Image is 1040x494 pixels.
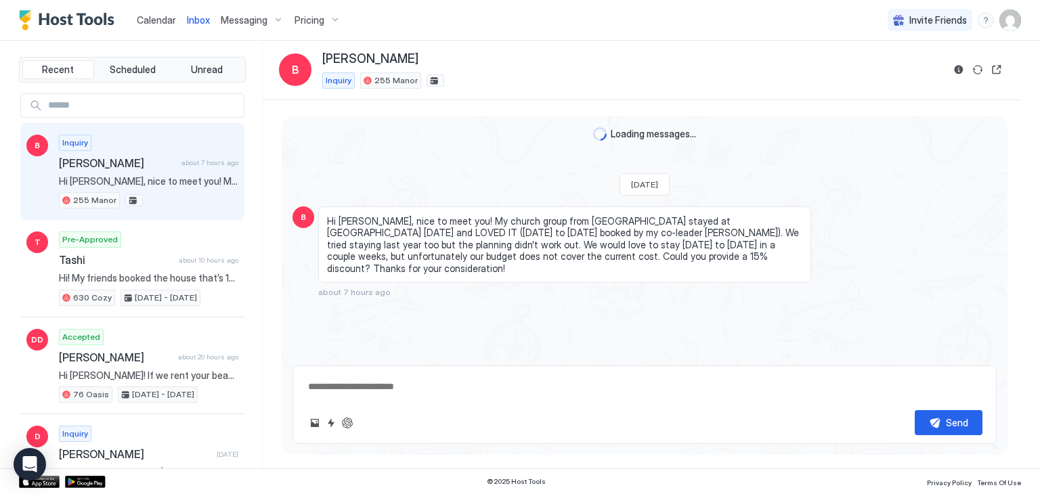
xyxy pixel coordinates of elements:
input: Input Field [43,94,244,117]
span: Inbox [187,14,210,26]
span: [PERSON_NAME] [322,51,418,67]
button: Upload image [307,415,323,431]
span: © 2025 Host Tools [487,477,546,486]
span: Inquiry [326,74,351,87]
span: Scheduled [110,64,156,76]
button: Quick reply [323,415,339,431]
button: Reservation information [951,62,967,78]
span: about 20 hours ago [178,353,238,361]
button: Scheduled [97,60,169,79]
span: 76 Oasis [73,388,109,401]
span: DD [31,334,43,346]
span: Messaging [221,14,267,26]
span: Hi [PERSON_NAME]! If we rent your beautiful home, on 8/30 - 9/1 will the animals be there? We are... [59,369,238,382]
div: menu [978,12,994,28]
a: Privacy Policy [927,474,972,489]
div: User profile [999,9,1021,31]
span: Loading messages... [611,128,696,140]
span: Calendar [137,14,176,26]
span: T [35,236,41,248]
a: App Store [19,476,60,488]
span: Hi [PERSON_NAME], nice to meet you! My church group from [GEOGRAPHIC_DATA] stayed at [GEOGRAPHIC_... [59,175,238,187]
span: [DATE] - [DATE] [135,292,197,304]
span: B [35,139,40,152]
span: 630 Cozy [73,292,112,304]
span: about 7 hours ago [318,287,391,297]
span: about 7 hours ago [181,158,238,167]
button: Sync reservation [970,62,986,78]
a: Inbox [187,13,210,27]
span: Pre-Approved [62,233,118,246]
div: Open Intercom Messenger [14,448,46,480]
span: B [301,211,306,223]
span: 255 Manor [73,194,116,206]
div: tab-group [19,57,246,83]
span: [PERSON_NAME] [59,447,211,461]
a: Terms Of Use [977,474,1021,489]
button: Unread [171,60,242,79]
button: Open reservation [989,62,1005,78]
span: Tashi [59,253,173,267]
span: Terms Of Use [977,478,1021,487]
button: ChatGPT Auto Reply [339,415,355,431]
span: Privacy Policy [927,478,972,487]
span: [PERSON_NAME] [59,351,173,364]
span: Hi [PERSON_NAME], nice to meet you! My church group from [GEOGRAPHIC_DATA] stayed at [GEOGRAPHIC_... [327,215,802,275]
span: Unread [191,64,223,76]
span: Pricing [295,14,324,26]
span: [DATE] [217,450,238,459]
div: loading [593,127,607,141]
span: about 10 hours ago [179,256,238,265]
span: Inquiry [62,428,88,440]
div: Send [946,416,968,430]
span: 255 Manor [374,74,418,87]
a: Calendar [137,13,176,27]
span: B [292,62,299,78]
button: Send [915,410,982,435]
a: Host Tools Logo [19,10,121,30]
span: D [35,430,41,443]
span: Recent [42,64,74,76]
span: [PERSON_NAME] [59,156,176,170]
span: Accepted [62,331,100,343]
span: Hello, is it an additional $50 per person? [59,466,238,478]
span: Invite Friends [909,14,967,26]
a: Google Play Store [65,476,106,488]
span: Hi! My friends booked the house that’s 1st picture is a bunch of black chairs. Is this close to t... [59,272,238,284]
span: Inquiry [62,137,88,149]
span: [DATE] - [DATE] [132,388,194,401]
span: [DATE] [631,179,658,189]
button: Recent [22,60,94,79]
